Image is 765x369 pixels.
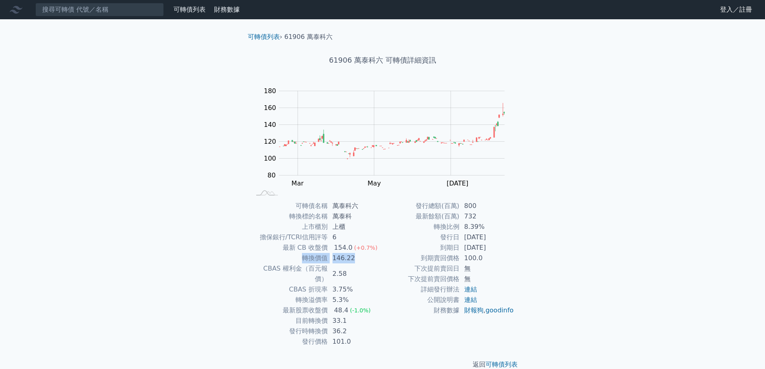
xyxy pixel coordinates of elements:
[251,316,328,326] td: 目前轉換價
[251,326,328,336] td: 發行時轉換價
[251,243,328,253] td: 最新 CB 收盤價
[383,201,459,211] td: 發行總額(百萬)
[328,263,383,284] td: 2.58
[251,211,328,222] td: 轉換標的名稱
[383,222,459,232] td: 轉換比例
[328,284,383,295] td: 3.75%
[459,211,514,222] td: 732
[284,32,333,42] li: 61906 萬泰科六
[264,121,276,128] tspan: 140
[383,263,459,274] td: 下次提前賣回日
[328,336,383,347] td: 101.0
[241,55,524,66] h1: 61906 萬泰科六 可轉債詳細資訊
[251,253,328,263] td: 轉換價值
[464,296,477,304] a: 連結
[251,284,328,295] td: CBAS 折現率
[328,295,383,305] td: 5.3%
[459,201,514,211] td: 800
[383,232,459,243] td: 發行日
[251,305,328,316] td: 最新股票收盤價
[328,222,383,232] td: 上櫃
[173,6,206,13] a: 可轉債列表
[383,284,459,295] td: 詳細發行辦法
[214,6,240,13] a: 財務數據
[251,201,328,211] td: 可轉債名稱
[383,243,459,253] td: 到期日
[264,138,276,145] tspan: 120
[328,253,383,263] td: 146.22
[251,232,328,243] td: 擔保銀行/TCRI信用評等
[328,211,383,222] td: 萬泰科
[328,232,383,243] td: 6
[251,222,328,232] td: 上市櫃別
[383,211,459,222] td: 最新餘額(百萬)
[248,32,282,42] li: ›
[264,104,276,112] tspan: 160
[267,171,275,179] tspan: 80
[383,305,459,316] td: 財務數據
[464,285,477,293] a: 連結
[714,3,759,16] a: 登入／註冊
[725,330,765,369] iframe: Chat Widget
[328,201,383,211] td: 萬泰科六
[459,253,514,263] td: 100.0
[248,33,280,41] a: 可轉債列表
[383,253,459,263] td: 到期賣回價格
[459,232,514,243] td: [DATE]
[447,179,468,187] tspan: [DATE]
[251,295,328,305] td: 轉換溢價率
[328,326,383,336] td: 36.2
[459,305,514,316] td: ,
[459,263,514,274] td: 無
[333,243,354,253] div: 154.0
[459,222,514,232] td: 8.39%
[486,306,514,314] a: goodinfo
[260,87,517,204] g: Chart
[264,155,276,162] tspan: 100
[459,274,514,284] td: 無
[383,295,459,305] td: 公開說明書
[350,307,371,314] span: (-1.0%)
[725,330,765,369] div: 聊天小工具
[251,336,328,347] td: 發行價格
[486,361,518,368] a: 可轉債列表
[264,87,276,95] tspan: 180
[459,243,514,253] td: [DATE]
[383,274,459,284] td: 下次提前賣回價格
[35,3,164,16] input: 搜尋可轉債 代號／名稱
[292,179,304,187] tspan: Mar
[367,179,381,187] tspan: May
[333,305,350,316] div: 48.4
[464,306,483,314] a: 財報狗
[251,263,328,284] td: CBAS 權利金（百元報價）
[354,245,377,251] span: (+0.7%)
[328,316,383,326] td: 33.1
